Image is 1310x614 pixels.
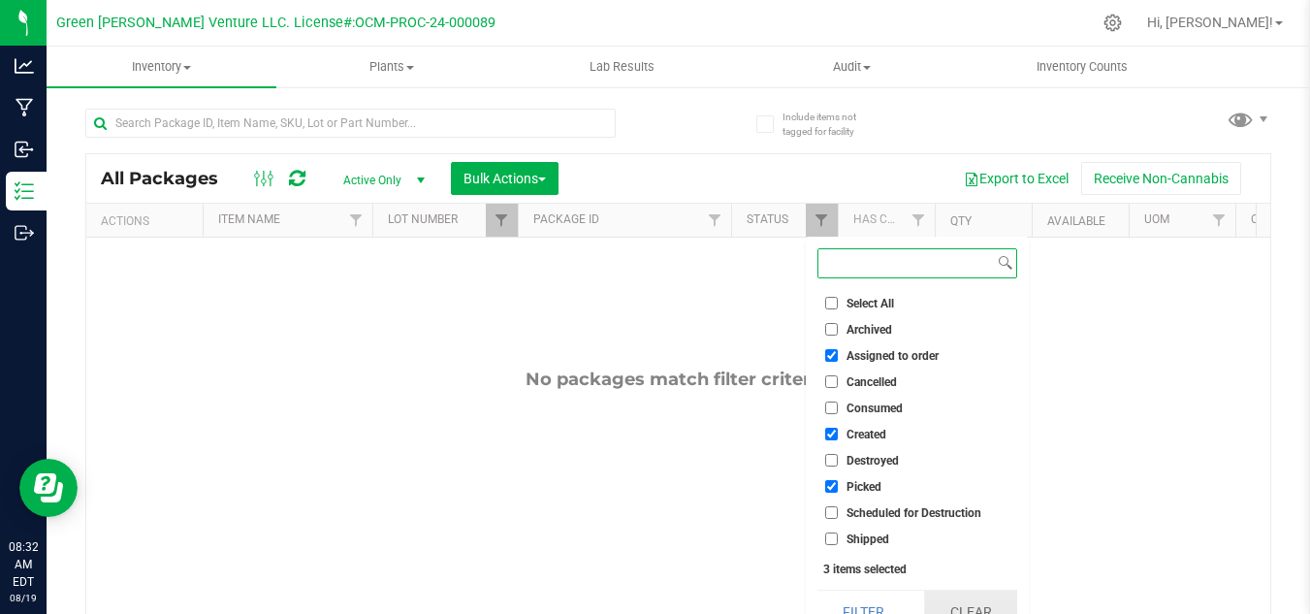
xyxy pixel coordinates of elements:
a: Filter [340,204,372,237]
span: Scheduled for Destruction [847,507,981,519]
span: Picked [847,481,881,493]
input: Created [825,428,838,440]
input: Cancelled [825,375,838,388]
span: Hi, [PERSON_NAME]! [1147,15,1273,30]
span: Consumed [847,403,903,414]
input: Assigned to order [825,349,838,362]
inline-svg: Manufacturing [15,98,34,117]
div: Manage settings [1101,14,1125,32]
a: Inventory [47,47,276,87]
span: Shipped [847,533,889,545]
span: Cancelled [847,376,897,388]
a: Inventory Counts [967,47,1197,87]
div: 3 items selected [823,563,1011,576]
span: Assigned to order [847,350,939,362]
button: Export to Excel [951,162,1081,195]
a: Status [747,212,788,226]
a: Qty [950,214,972,228]
input: Shipped [825,533,838,545]
span: Destroyed [847,455,899,467]
inline-svg: Analytics [15,56,34,76]
span: Green [PERSON_NAME] Venture LLC. License#:OCM-PROC-24-000089 [56,15,495,31]
th: Has COA [838,204,935,238]
input: Destroyed [825,454,838,467]
p: 08:32 AM EDT [9,538,38,591]
span: Lab Results [563,58,681,76]
span: Plants [277,58,505,76]
a: Audit [737,47,967,87]
input: Picked [825,480,838,493]
a: Package ID [533,212,599,226]
div: Actions [101,214,195,228]
span: Audit [738,58,966,76]
a: Lab Results [506,47,736,87]
input: Select All [825,297,838,309]
a: Available [1047,214,1105,228]
span: Archived [847,324,892,336]
a: Plants [276,47,506,87]
span: Bulk Actions [463,171,546,186]
a: Filter [903,204,935,237]
input: Search [818,249,994,277]
a: Filter [486,204,518,237]
button: Receive Non-Cannabis [1081,162,1241,195]
inline-svg: Inventory [15,181,34,201]
button: Bulk Actions [451,162,559,195]
input: Search Package ID, Item Name, SKU, Lot or Part Number... [85,109,616,138]
span: Include items not tagged for facility [783,110,879,139]
span: Created [847,429,886,440]
inline-svg: Outbound [15,223,34,242]
a: Filter [806,204,838,237]
a: Filter [1203,204,1235,237]
input: Scheduled for Destruction [825,506,838,519]
iframe: Resource center [19,459,78,517]
span: Select All [847,298,894,309]
input: Consumed [825,402,838,414]
span: Inventory [47,58,276,76]
span: All Packages [101,168,238,189]
a: Lot Number [388,212,458,226]
a: UOM [1144,212,1169,226]
inline-svg: Inbound [15,140,34,159]
a: Item Name [218,212,280,226]
p: 08/19 [9,591,38,605]
input: Archived [825,323,838,336]
span: Inventory Counts [1010,58,1154,76]
a: Filter [699,204,731,237]
div: No packages match filter criteria. [86,369,1270,390]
